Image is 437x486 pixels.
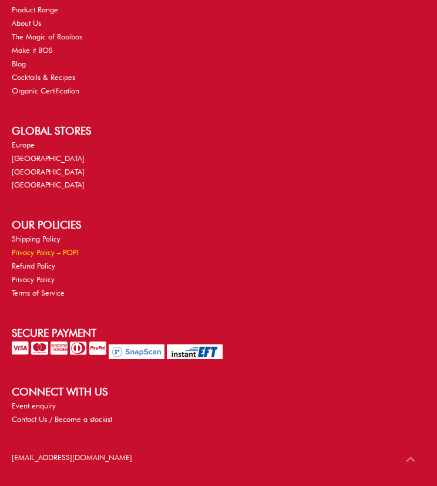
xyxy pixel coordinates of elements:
[12,453,132,462] a: [EMAIL_ADDRESS][DOMAIN_NAME]
[12,180,85,189] a: [GEOGRAPHIC_DATA]
[12,167,85,176] a: [GEOGRAPHIC_DATA]
[12,289,65,297] a: Terms of Service
[12,234,60,243] a: Shipping Policy
[12,154,85,163] a: [GEOGRAPHIC_DATA]
[12,325,425,341] h2: Secure Payment
[12,400,425,427] nav: CONNECT WITH US
[12,384,425,400] h2: CONNECT WITH US
[12,5,58,14] a: Product Range
[12,4,425,98] nav: HELPFUL LINKS
[12,415,112,424] a: Contact Us / Become a stockist
[12,262,55,270] a: Refund Policy
[12,217,425,233] h2: OUR POLICIES
[12,32,82,41] a: The Magic of Rooibos
[12,139,425,193] nav: GLOBAL STORES
[12,401,56,410] a: Event enquiry
[12,248,78,257] a: Privacy Policy – POPI
[12,233,425,300] nav: OUR POLICIES
[12,275,55,284] a: Privacy Policy
[12,59,26,68] a: Blog
[12,73,75,82] a: Cocktails & Recipes
[12,86,79,95] a: Organic Certification
[12,46,53,55] a: Make it BOS
[12,140,35,149] a: Europe
[12,123,425,139] h2: GLOBAL STORES
[109,344,164,359] img: Pay with SnapScan
[167,344,223,359] img: Pay with InstantEFT
[12,19,41,28] a: About Us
